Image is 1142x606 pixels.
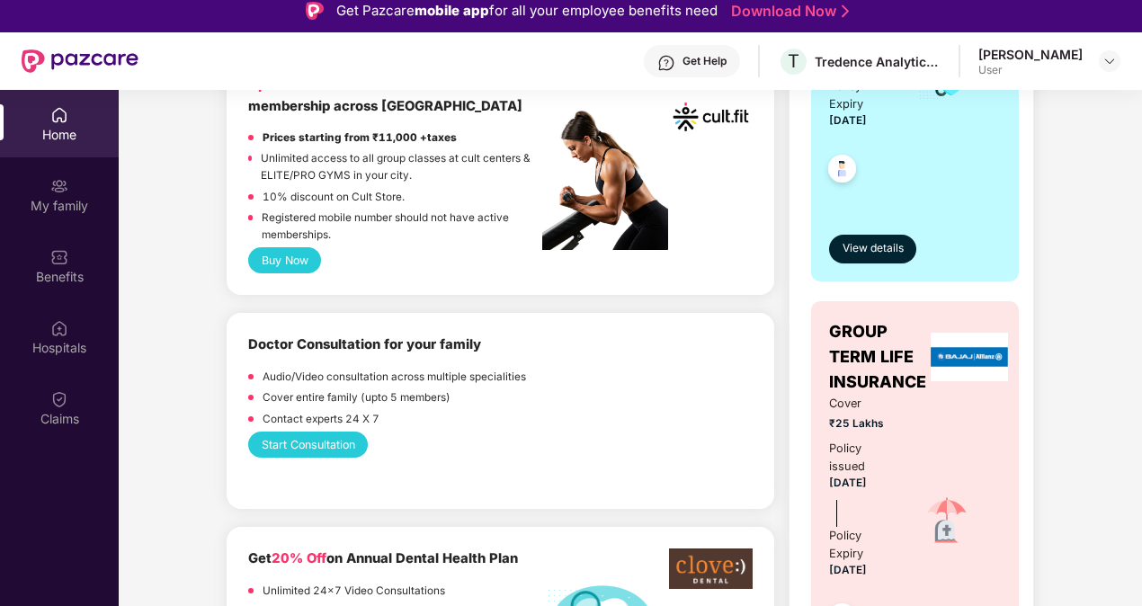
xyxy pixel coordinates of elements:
img: svg+xml;base64,PHN2ZyBpZD0iQ2xhaW0iIHhtbG5zPSJodHRwOi8vd3d3LnczLm9yZy8yMDAwL3N2ZyIgd2lkdGg9IjIwIi... [50,390,68,408]
strong: mobile app [415,2,489,19]
p: Unlimited 24x7 Video Consultations [263,583,445,600]
p: Unlimited access to all group classes at cult centers & ELITE/PRO GYMS in your city. [261,150,542,183]
div: Policy Expiry [829,527,893,563]
div: Tredence Analytics Solutions Private Limited [815,53,941,70]
div: User [978,63,1083,77]
span: [DATE] [829,114,867,127]
img: cult.png [669,75,754,159]
img: svg+xml;base64,PHN2ZyB4bWxucz0iaHR0cDovL3d3dy53My5vcmcvMjAwMC9zdmciIHdpZHRoPSI0OC45NDMiIGhlaWdodD... [820,149,864,193]
b: on Cult Elite annual membership across [GEOGRAPHIC_DATA] [248,76,522,113]
span: T [788,50,799,72]
strong: Prices starting from ₹11,000 +taxes [263,131,457,144]
a: Download Now [731,2,843,21]
span: Cover [829,395,893,413]
img: Logo [306,2,324,20]
img: svg+xml;base64,PHN2ZyB3aWR0aD0iMjAiIGhlaWdodD0iMjAiIHZpZXdCb3g9IjAgMCAyMCAyMCIgZmlsbD0ibm9uZSIgeG... [50,177,68,195]
p: Audio/Video consultation across multiple specialities [263,369,526,386]
img: pc2.png [542,111,668,250]
img: New Pazcare Logo [22,49,138,73]
img: icon [915,490,978,553]
span: [DATE] [829,564,867,576]
span: 20% Off [272,550,326,566]
button: View details [829,235,916,263]
button: Buy Now [248,247,321,273]
span: ₹25 Lakhs [829,415,893,432]
img: clove-dental%20png.png [669,548,754,589]
p: Cover entire family (upto 5 members) [263,389,451,406]
span: GROUP TERM LIFE INSURANCE [829,319,926,396]
b: Get on Annual Dental Health Plan [248,550,518,566]
img: svg+xml;base64,PHN2ZyBpZD0iSG9zcGl0YWxzIiB4bWxucz0iaHR0cDovL3d3dy53My5vcmcvMjAwMC9zdmciIHdpZHRoPS... [50,319,68,337]
button: Start Consultation [248,432,368,458]
div: Policy issued [829,440,893,476]
img: svg+xml;base64,PHN2ZyBpZD0iQmVuZWZpdHMiIHhtbG5zPSJodHRwOi8vd3d3LnczLm9yZy8yMDAwL3N2ZyIgd2lkdGg9Ij... [50,248,68,266]
img: svg+xml;base64,PHN2ZyBpZD0iSGVscC0zMngzMiIgeG1sbnM9Imh0dHA6Ly93d3cudzMub3JnLzIwMDAvc3ZnIiB3aWR0aD... [657,54,675,72]
span: View details [843,240,904,257]
img: svg+xml;base64,PHN2ZyBpZD0iSG9tZSIgeG1sbnM9Imh0dHA6Ly93d3cudzMub3JnLzIwMDAvc3ZnIiB3aWR0aD0iMjAiIG... [50,106,68,124]
img: Stroke [842,2,849,21]
p: Contact experts 24 X 7 [263,411,379,428]
p: Registered mobile number should not have active memberships. [262,209,542,243]
div: Get Help [683,54,727,68]
p: 10% discount on Cult Store. [263,189,405,206]
img: svg+xml;base64,PHN2ZyBpZD0iRHJvcGRvd24tMzJ4MzIiIHhtbG5zPSJodHRwOi8vd3d3LnczLm9yZy8yMDAwL3N2ZyIgd2... [1102,54,1117,68]
img: insurerLogo [931,333,1008,381]
div: Policy Expiry [829,77,893,113]
b: Doctor Consultation for your family [248,336,481,352]
div: [PERSON_NAME] [978,46,1083,63]
span: [DATE] [829,477,867,489]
